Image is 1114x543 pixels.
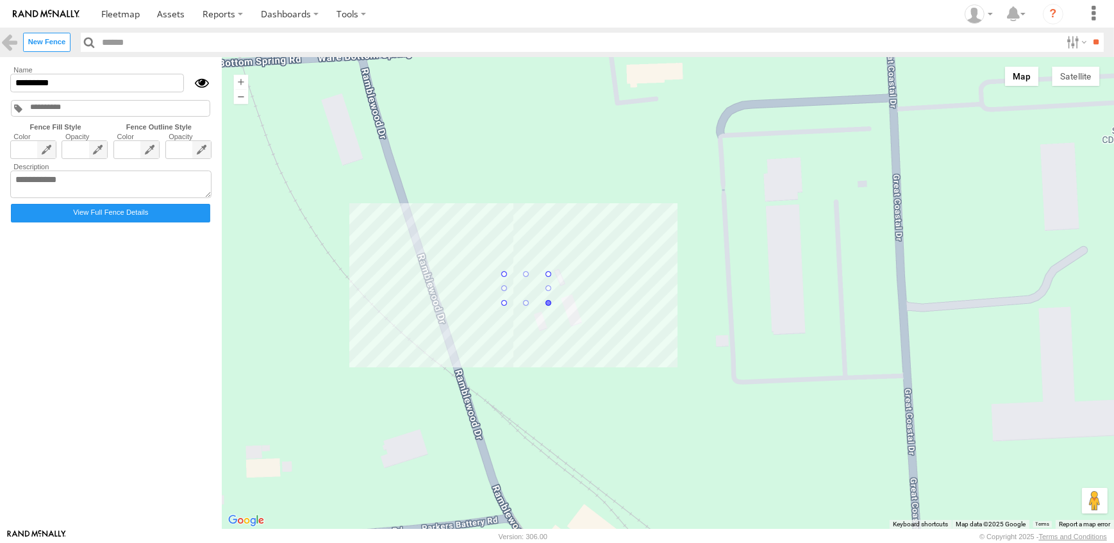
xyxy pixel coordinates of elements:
label: Create New Fence [23,33,71,51]
a: Visit our Website [7,530,66,543]
label: Description [10,163,212,171]
img: rand-logo.svg [13,10,79,19]
button: Show satellite imagery [1052,67,1099,86]
a: Terms (opens in new tab) [1036,522,1049,527]
div: © Copyright 2025 - [979,533,1107,540]
label: Search Filter Options [1061,33,1089,51]
label: Color [113,133,160,140]
a: Report a map error [1059,521,1110,528]
button: Zoom in [233,74,248,89]
label: Name [10,66,212,74]
i: ? [1043,4,1063,24]
label: Opacity [165,133,212,140]
a: Open this area in Google Maps (opens a new window) [225,512,267,529]
a: Terms and Conditions [1039,533,1107,540]
label: Opacity [62,133,108,140]
button: Drag Pegman onto the map to open Street View [1082,488,1108,514]
label: Fence Outline Style [104,123,214,131]
div: Show/Hide fence [184,74,212,92]
button: Zoom out [233,89,248,104]
span: Map data ©2025 Google [956,521,1026,528]
label: Color [10,133,56,140]
button: Keyboard shortcuts [893,520,948,529]
label: Click to view fence details [11,204,210,222]
img: Google [225,512,267,529]
button: Show street map [1005,67,1039,86]
div: Version: 306.00 [499,533,547,540]
div: Barbara McNamee [960,4,997,24]
label: Fence Fill Style [8,123,104,131]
